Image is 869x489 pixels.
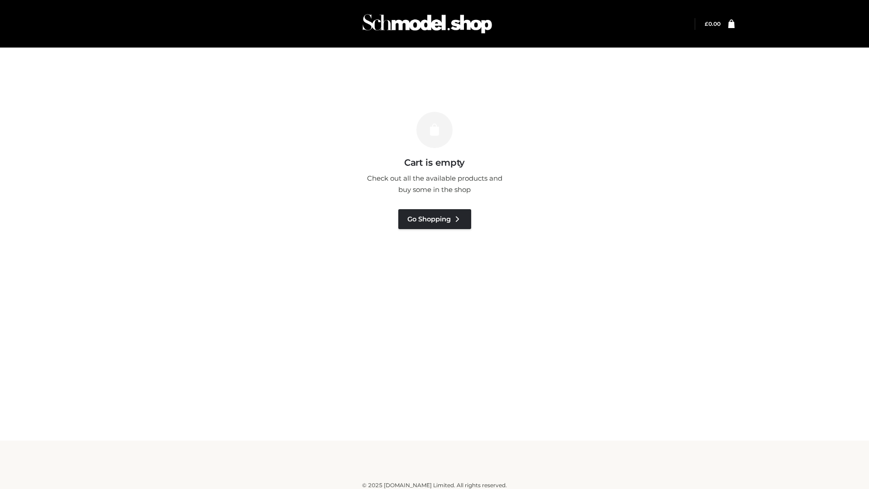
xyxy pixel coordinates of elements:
[155,157,714,168] h3: Cart is empty
[705,20,721,27] a: £0.00
[362,173,507,196] p: Check out all the available products and buy some in the shop
[398,209,471,229] a: Go Shopping
[705,20,708,27] span: £
[359,6,495,42] img: Schmodel Admin 964
[705,20,721,27] bdi: 0.00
